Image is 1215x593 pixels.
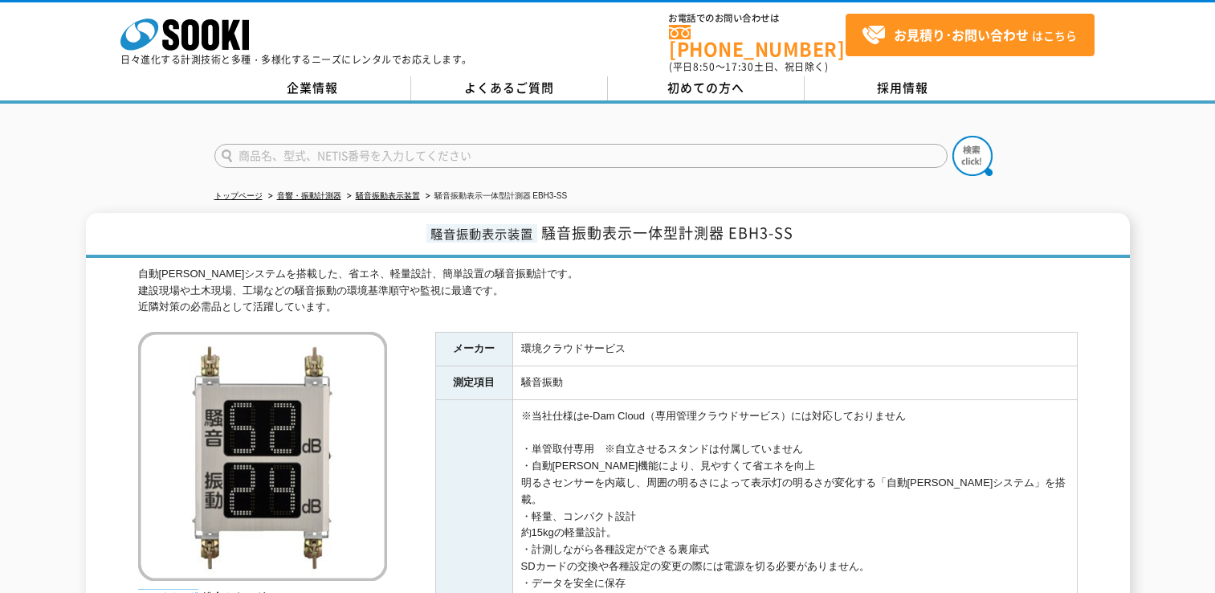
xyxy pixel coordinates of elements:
input: 商品名、型式、NETIS番号を入力してください [214,144,948,168]
th: メーカー [435,333,512,366]
a: よくあるご質問 [411,76,608,100]
span: 8:50 [693,59,716,74]
a: 採用情報 [805,76,1001,100]
span: はこちら [862,23,1077,47]
a: お見積り･お問い合わせはこちら [846,14,1095,56]
img: 騒音振動表示一体型計測器 EBH3-SS [138,332,387,581]
a: 音響・振動計測器 [277,191,341,200]
p: 日々進化する計測技術と多種・多様化するニーズにレンタルでお応えします。 [120,55,472,64]
li: 騒音振動表示一体型計測器 EBH3-SS [422,188,568,205]
th: 測定項目 [435,366,512,400]
span: お電話でのお問い合わせは [669,14,846,23]
span: (平日 ～ 土日、祝日除く) [669,59,828,74]
span: 初めての方へ [667,79,744,96]
span: 騒音振動表示一体型計測器 EBH3-SS [541,222,793,243]
a: [PHONE_NUMBER] [669,25,846,58]
div: 自動[PERSON_NAME]システムを搭載した、省エネ、軽量設計、簡単設置の騒音振動計です。 建設現場や土木現場、工場などの騒音振動の環境基準順守や監視に最適です。 近隣対策の必需品として活躍... [138,266,1078,316]
a: 騒音振動表示装置 [356,191,420,200]
span: 17:30 [725,59,754,74]
td: 環境クラウドサービス [512,333,1077,366]
strong: お見積り･お問い合わせ [894,25,1029,44]
span: 騒音振動表示装置 [426,224,537,243]
a: 企業情報 [214,76,411,100]
a: 初めての方へ [608,76,805,100]
td: 騒音振動 [512,366,1077,400]
img: btn_search.png [952,136,993,176]
a: トップページ [214,191,263,200]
